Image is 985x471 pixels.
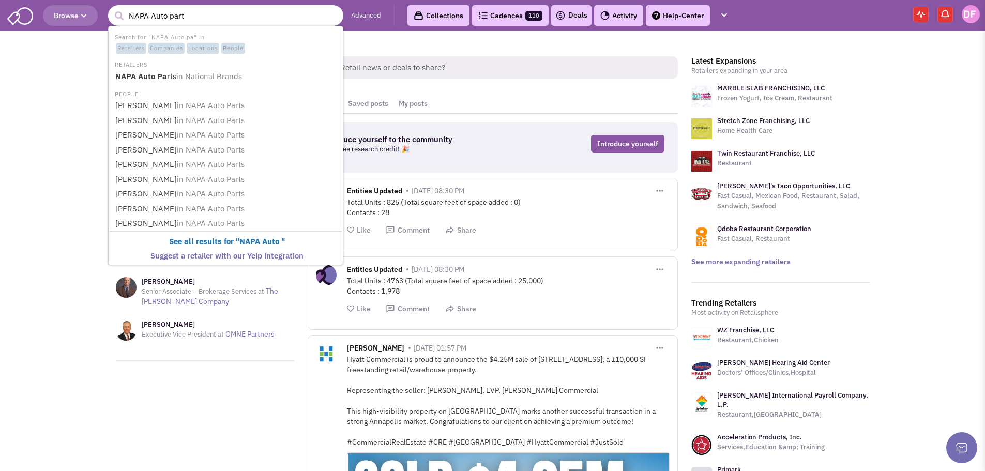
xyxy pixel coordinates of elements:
[169,236,285,246] b: See all results for "NAPA Auto "
[108,5,343,26] input: Search
[386,304,430,314] button: Comment
[412,265,464,274] span: [DATE] 08:30 PM
[112,70,341,84] a: NAPA Auto Partsin National Brands
[555,9,587,22] a: Deals
[110,88,342,99] li: PEOPLE
[177,159,245,169] span: in NAPA Auto Parts
[407,5,469,26] a: Collections
[112,114,341,128] a: [PERSON_NAME]in NAPA Auto Parts
[150,251,304,261] b: Suggest a retailer with our Yelp integration
[347,265,402,277] span: Entities Updated
[691,257,791,266] a: See more expanding retailers
[343,94,393,113] a: Saved posts
[691,184,712,204] img: logo
[112,128,341,142] a: [PERSON_NAME]in NAPA Auto Parts
[717,116,810,125] a: Stretch Zone Franchising, LLC
[600,11,610,20] img: Activity.png
[177,145,245,155] span: in NAPA Auto Parts
[347,276,670,296] div: Total Units : 4763 (Total square feet of space added : 25,000) Contacts : 1,978
[177,189,245,199] span: in NAPA Auto Parts
[347,304,371,314] button: Like
[142,287,264,296] span: Senior Associate – Brokerage Services at
[347,343,404,355] span: [PERSON_NAME]
[717,126,810,136] p: Home Health Care
[347,354,670,447] div: Hyatt Commercial is proud to announce the $4.25M sale of [STREET_ADDRESS], a ±10,000 SF freestand...
[717,191,870,211] p: Fast Casual, Mexican Food, Restaurant, Salad, Sandwich, Seafood
[112,99,341,113] a: [PERSON_NAME]in NAPA Auto Parts
[321,135,516,144] h3: Introduce yourself to the community
[110,31,342,55] li: Search for "NAPA Auto pa" in
[591,135,664,153] a: Introduce yourself
[177,218,245,228] span: in NAPA Auto Parts
[717,391,868,409] a: [PERSON_NAME] International Payroll Company, L.P.
[112,235,341,249] a: See all results for "NAPA Auto "
[717,326,774,335] a: WZ Franchise, LLC
[691,66,870,76] p: Retailers expanding in your area
[691,308,870,318] p: Most activity on Retailsphere
[717,93,832,103] p: Frozen Yogurt, Ice Cream, Restaurant
[187,43,219,54] span: Locations
[691,56,870,66] h3: Latest Expansions
[112,143,341,157] a: [PERSON_NAME]in NAPA Auto Parts
[177,115,245,125] span: in NAPA Auto Parts
[414,343,466,353] span: [DATE] 01:57 PM
[717,181,850,190] a: [PERSON_NAME]'s Taco Opportunities, LLC
[691,118,712,139] img: logo
[717,84,825,93] a: MARBLE SLAB FRANCHISING, LLC
[594,5,643,26] a: Activity
[445,225,476,235] button: Share
[393,94,433,113] a: My posts
[717,368,830,378] p: Doctors’ Offices/Clinics,Hospital
[717,358,830,367] a: [PERSON_NAME] Hearing Aid Center
[142,320,275,329] h3: [PERSON_NAME]
[412,186,464,195] span: [DATE] 08:30 PM
[717,234,811,244] p: Fast Casual, Restaurant
[717,433,802,442] a: Acceleration Products, Inc.
[332,56,678,79] span: Retail news or deals to share?
[717,158,815,169] p: Restaurant
[652,11,660,20] img: help.png
[717,409,870,420] p: Restaurant,[GEOGRAPHIC_DATA]
[962,5,980,23] img: Dan Fishburn
[351,11,381,21] a: Advanced
[177,130,245,140] span: in NAPA Auto Parts
[717,149,815,158] a: Twin Restaurant Franchise, LLC
[646,5,710,26] a: Help-Center
[691,328,712,348] img: www.wingzone.com
[717,442,825,452] p: Services,Education &amp; Training
[110,58,342,69] li: RETAILERS
[112,187,341,201] a: [PERSON_NAME]in NAPA Auto Parts
[112,173,341,187] a: [PERSON_NAME]in NAPA Auto Parts
[691,151,712,172] img: logo
[717,335,779,345] p: Restaurant,Chicken
[7,5,33,25] img: SmartAdmin
[176,71,242,81] span: in National Brands
[177,174,245,184] span: in NAPA Auto Parts
[347,197,670,218] div: Total Units : 825 (Total square feet of space added : 0) Contacts : 28
[691,226,712,247] img: logo
[321,144,516,155] p: Get a free research credit! 🎉
[221,43,245,54] span: People
[525,11,542,21] span: 110
[177,100,245,110] span: in NAPA Auto Parts
[142,277,294,286] h3: [PERSON_NAME]
[54,11,87,20] span: Browse
[142,330,224,339] span: Executive Vice President at
[347,225,371,235] button: Like
[555,9,566,22] img: icon-deals.svg
[478,12,488,19] img: Cadences_logo.png
[116,43,146,54] span: Retailers
[148,43,185,54] span: Companies
[357,304,371,313] span: Like
[115,71,167,81] b: NAPA Auto Pa
[112,249,341,263] a: Suggest a retailer with our Yelp integration
[691,86,712,107] img: logo
[112,202,341,216] a: [PERSON_NAME]in NAPA Auto Parts
[717,224,811,233] a: Qdoba Restaurant Corporation
[225,329,275,339] a: OMNE Partners
[691,298,870,308] h3: Trending Retailers
[472,5,549,26] a: Cadences110
[445,304,476,314] button: Share
[347,186,402,198] span: Entities Updated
